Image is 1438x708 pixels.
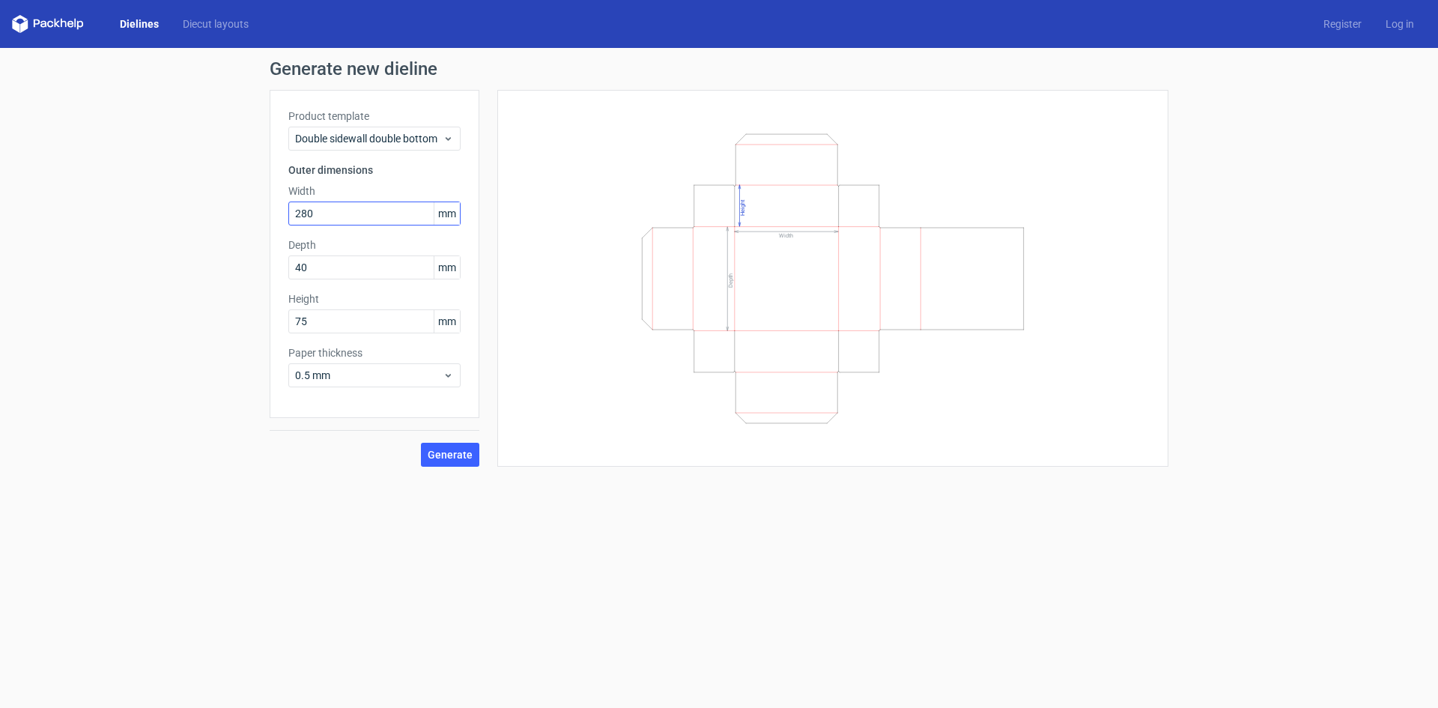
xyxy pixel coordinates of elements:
span: mm [434,256,460,279]
a: Log in [1374,16,1426,31]
label: Paper thickness [288,345,461,360]
text: Depth [727,273,734,288]
a: Register [1311,16,1374,31]
label: Height [288,291,461,306]
span: mm [434,202,460,225]
span: Double sidewall double bottom [295,131,443,146]
text: Width [779,232,793,239]
a: Dielines [108,16,171,31]
button: Generate [421,443,479,467]
span: mm [434,310,460,333]
span: Generate [428,450,473,460]
label: Product template [288,109,461,124]
label: Depth [288,237,461,252]
a: Diecut layouts [171,16,261,31]
label: Width [288,184,461,199]
h1: Generate new dieline [270,60,1168,78]
span: 0.5 mm [295,368,443,383]
text: Height [739,199,746,215]
h3: Outer dimensions [288,163,461,178]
